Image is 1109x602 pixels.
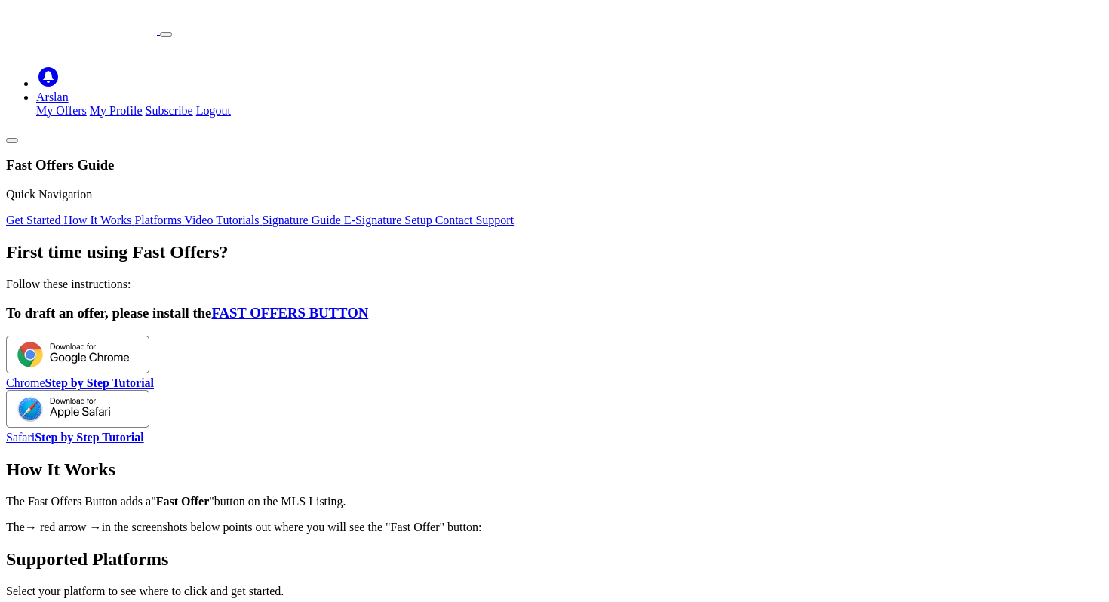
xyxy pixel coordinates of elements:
span: Platforms [134,213,181,226]
a: My Offers [36,104,87,117]
a: Signature Guide [262,213,343,226]
p: Follow these instructions: [6,278,1103,291]
iframe: Customerly Messenger Launcher [1052,543,1097,588]
a: Subscribe [146,104,193,117]
h3: Fast Offers Guide [6,157,1103,174]
a: FAST OFFERS BUTTON [211,305,368,321]
a: E-Signature Setup [344,213,435,226]
a: Contact Support [435,213,514,226]
a: 29 Trial Days Left [518,51,610,63]
span: E-Signature Setup [344,213,432,226]
div: Arslan [36,104,1103,118]
span: Get Started [6,213,60,226]
h2: First time using Fast Offers? [6,242,1103,263]
p: The Fast Offers Button adds a button on the MLS Listing. [6,495,1103,508]
span: → red arrow → [25,521,102,533]
a: How It Works [63,213,134,226]
a: Get Started [6,213,63,226]
a: Logout [196,104,231,117]
a: Video Tutorials [184,213,262,226]
strong: Step by Step Tutorial [45,376,154,389]
p: The in the screenshots below points out where you will see the "Fast Offer" button: [6,521,1103,534]
h2: How It Works [6,459,1103,480]
a: Arslan [36,91,69,103]
a: ChromeStep by Step Tutorial [6,376,154,389]
span: How It Works [63,213,131,226]
strong: Step by Step Tutorial [35,431,143,444]
span: " " [151,495,214,508]
button: Toggle navigation [160,32,172,37]
span: Video Tutorials [184,213,259,226]
p: Quick Navigation [6,188,1103,201]
span: Signature Guide [262,213,340,226]
h3: To draft an offer, please install the [6,305,1103,321]
a: My Profile [90,104,143,117]
a: Platforms [134,213,184,226]
img: Chrome Extension [6,336,149,373]
p: Select your platform to see where to click and get started. [6,585,1103,598]
h2: Supported Platforms [6,549,1103,570]
img: Safari Extension [6,390,149,428]
a: SafariStep by Step Tutorial [6,431,144,444]
strong: Fast Offer [156,495,210,508]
